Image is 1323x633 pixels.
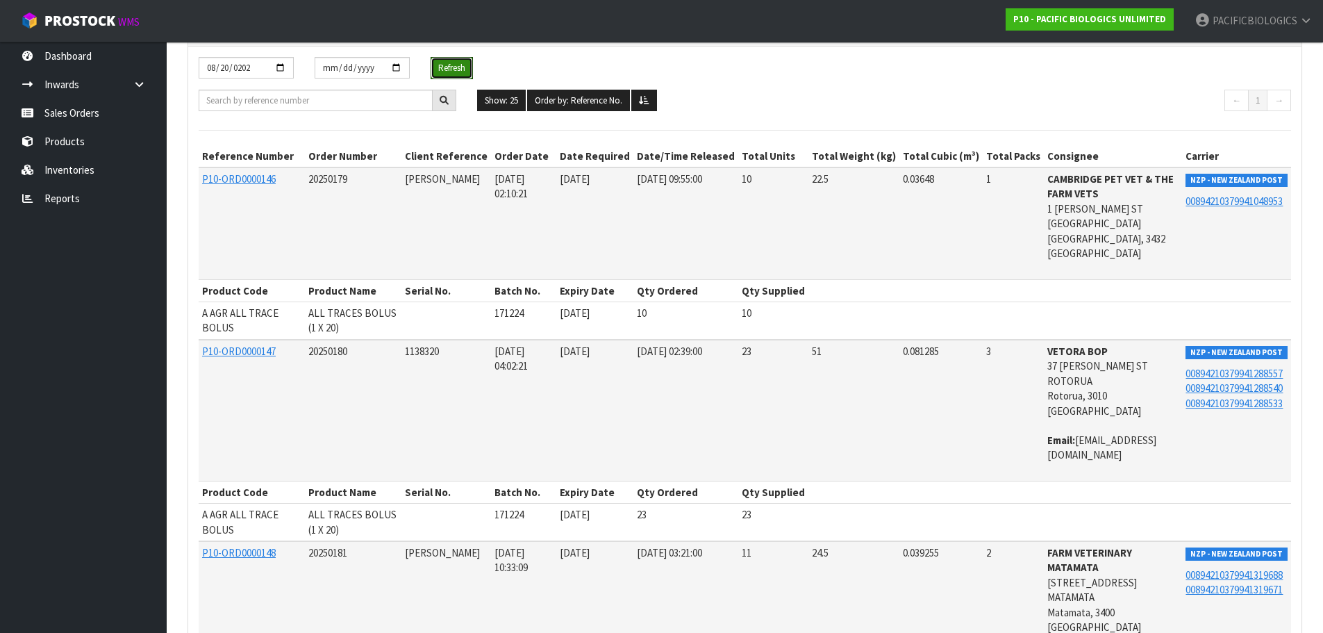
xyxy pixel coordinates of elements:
[1047,434,1075,447] strong: email
[812,546,829,559] span: 24.5
[1185,195,1283,208] a: 00894210379941048953
[305,279,401,302] th: Product Name
[1213,14,1297,27] span: PACIFICBIOLOGICS
[405,345,439,358] span: 1138320
[308,345,347,358] span: 20250180
[1248,90,1267,112] a: 1
[308,172,347,186] span: 20250179
[742,306,751,320] span: 10
[431,57,473,79] button: Refresh
[305,481,401,503] th: Product Name
[199,145,305,167] th: Reference Number
[1047,433,1179,463] address: [EMAIL_ADDRESS][DOMAIN_NAME]
[560,508,590,521] span: [DATE]
[903,172,934,186] span: 0.03648
[560,546,590,559] span: [DATE]
[1185,548,1288,561] span: NZP - NEW ZEALAND POST
[1044,145,1182,167] th: Consignee
[983,145,1044,167] th: Total Packs
[494,546,528,574] span: [DATE] 10:33:09
[1185,174,1288,188] span: NZP - NEW ZEALAND POST
[202,172,276,186] a: P10-ORD0000146
[1047,546,1132,574] strong: FARM VETERINARY MATAMATA
[401,481,491,503] th: Serial No.
[986,345,991,358] span: 3
[491,279,556,302] th: Batch No.
[637,172,702,186] span: [DATE] 09:55:00
[812,172,829,186] span: 22.5
[477,90,526,112] button: Show: 25
[1185,381,1283,395] a: 00894210379941288540
[202,546,276,559] a: P10-ORD0000148
[738,481,808,503] th: Qty Supplied
[738,279,808,302] th: Qty Supplied
[742,546,751,559] span: 11
[21,12,38,29] img: cube-alt.png
[1047,345,1108,358] strong: VETORA BOP
[633,481,738,503] th: Qty Ordered
[199,279,305,302] th: Product Code
[305,145,401,167] th: Order Number
[903,345,939,358] span: 0.081285
[633,145,738,167] th: Date/Time Released
[494,306,524,320] span: 171224
[1013,13,1166,25] strong: P10 - PACIFIC BIOLOGICS UNLIMITED
[308,546,347,559] span: 20250181
[899,145,983,167] th: Total Cubic (m³)
[1267,90,1291,112] a: →
[738,145,808,167] th: Total Units
[405,172,480,186] span: [PERSON_NAME]
[637,306,647,320] span: 10
[903,546,939,559] span: 0.039255
[494,172,528,200] span: [DATE] 02:10:21
[1185,583,1283,596] a: 00894210379941319671
[308,306,397,334] span: ALL TRACES BOLUS (1 X 20)
[202,508,278,536] span: A AGR ALL TRACE BOLUS
[560,172,590,186] span: [DATE]
[637,508,647,521] span: 23
[202,345,276,358] a: P10-ORD0000147
[560,345,590,358] span: [DATE]
[560,306,590,320] span: [DATE]
[491,145,556,167] th: Order Date
[494,345,528,372] span: [DATE] 04:02:21
[1224,90,1249,112] a: ←
[308,508,397,536] span: ALL TRACES BOLUS (1 X 20)
[556,481,633,503] th: Expiry Date
[199,481,305,503] th: Product Code
[1185,397,1283,410] a: 00894210379941288533
[401,279,491,302] th: Serial No.
[527,90,630,112] button: Order by: Reference No.
[742,345,751,358] span: 23
[405,546,480,559] span: [PERSON_NAME]
[199,90,433,111] input: Search by reference number
[1033,90,1291,115] nav: Page navigation
[742,172,751,186] span: 10
[633,279,738,302] th: Qty Ordered
[812,345,822,358] span: 51
[637,345,702,358] span: [DATE] 02:39:00
[637,546,702,559] span: [DATE] 03:21:00
[1047,344,1179,418] address: 37 [PERSON_NAME] ST ROTORUA Rotorua, 3010 [GEOGRAPHIC_DATA]
[1047,172,1179,261] address: 1 [PERSON_NAME] ST [GEOGRAPHIC_DATA] [GEOGRAPHIC_DATA], 3432 [GEOGRAPHIC_DATA]
[986,546,991,559] span: 2
[44,12,115,30] span: ProStock
[401,145,491,167] th: Client Reference
[1185,346,1288,360] span: NZP - NEW ZEALAND POST
[202,306,278,334] span: A AGR ALL TRACE BOLUS
[808,145,899,167] th: Total Weight (kg)
[494,508,524,521] span: 171224
[118,15,140,28] small: WMS
[742,508,751,521] span: 23
[1182,145,1291,167] th: Carrier
[1047,172,1174,200] strong: CAMBRIDGE PET VET & THE FARM VETS
[556,145,633,167] th: Date Required
[1185,367,1283,380] a: 00894210379941288557
[556,279,633,302] th: Expiry Date
[1185,568,1283,582] a: 00894210379941319688
[491,481,556,503] th: Batch No.
[986,172,991,186] span: 1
